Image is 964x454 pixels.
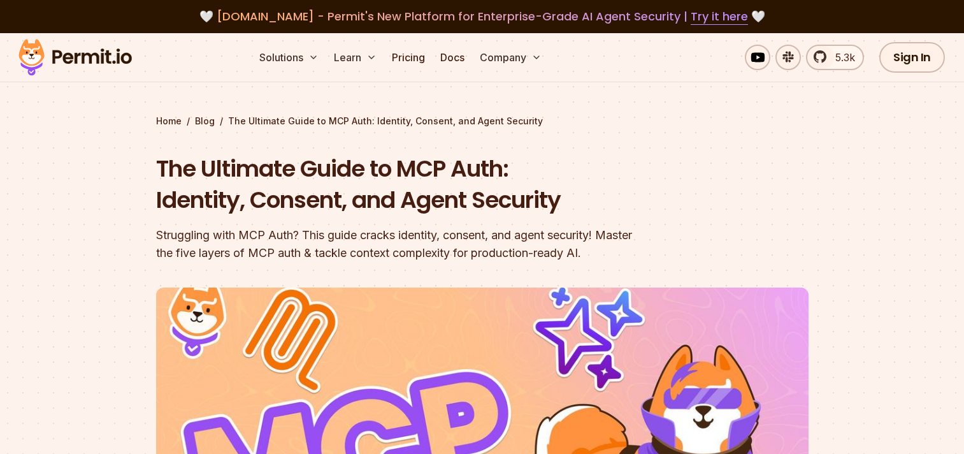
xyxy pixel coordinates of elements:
[156,153,645,216] h1: The Ultimate Guide to MCP Auth: Identity, Consent, and Agent Security
[31,8,933,26] div: 🤍 🤍
[329,45,382,70] button: Learn
[806,45,864,70] a: 5.3k
[435,45,470,70] a: Docs
[156,115,182,128] a: Home
[828,50,855,65] span: 5.3k
[156,226,645,262] div: Struggling with MCP Auth? This guide cracks identity, consent, and agent security! Master the fiv...
[475,45,547,70] button: Company
[217,8,748,24] span: [DOMAIN_NAME] - Permit's New Platform for Enterprise-Grade AI Agent Security |
[195,115,215,128] a: Blog
[254,45,324,70] button: Solutions
[691,8,748,25] a: Try it here
[387,45,430,70] a: Pricing
[156,115,809,128] div: / /
[879,42,945,73] a: Sign In
[13,36,138,79] img: Permit logo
